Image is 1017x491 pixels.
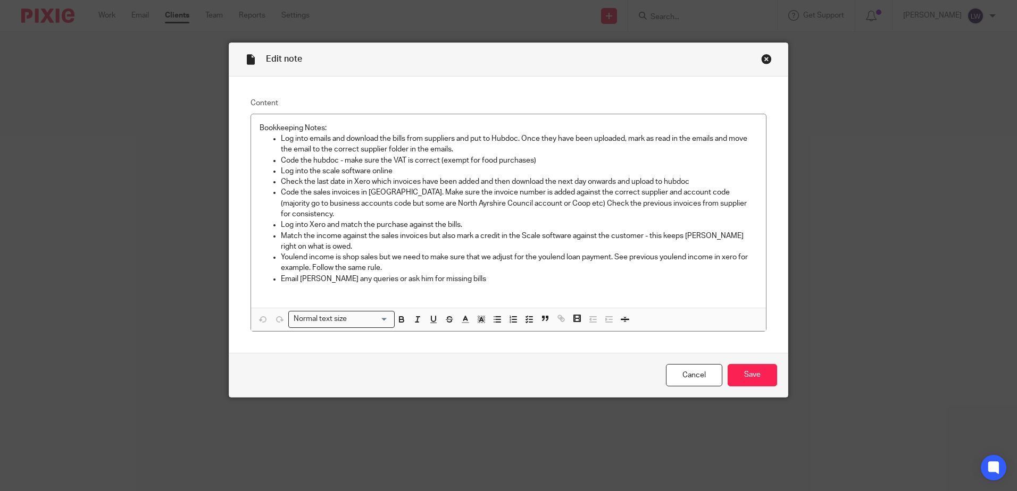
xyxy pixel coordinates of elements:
[281,252,757,274] p: Youlend income is shop sales but we need to make sure that we adjust for the youlend loan payment...
[281,187,757,219] p: Code the sales invoices in [GEOGRAPHIC_DATA]. Make sure the invoice number is added against the c...
[281,133,757,155] p: Log into emails and download the bills from suppliers and put to Hubdoc. Once they have been uplo...
[281,231,757,252] p: Match the income against the sales invoices but also mark a credit in the Scale software against ...
[266,55,302,63] span: Edit note
[350,314,388,325] input: Search for option
[281,166,757,176] p: Log into the scale software online
[260,123,757,133] p: Bookkeeping Notes:
[728,364,777,387] input: Save
[281,155,757,166] p: Code the hubdoc - make sure the VAT is correct (exempt for food purchases)
[281,219,757,230] p: Log into Xero and match the purchase against the bills.
[666,364,722,387] a: Cancel
[281,274,757,284] p: Email [PERSON_NAME] any queries or ask him for missing bills
[288,311,395,327] div: Search for option
[281,176,757,187] p: Check the last date in Xero which invoices have been added and then download the next day onwards...
[291,314,349,325] span: Normal text size
[251,98,766,108] label: Content
[761,54,772,64] div: Close this dialog window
